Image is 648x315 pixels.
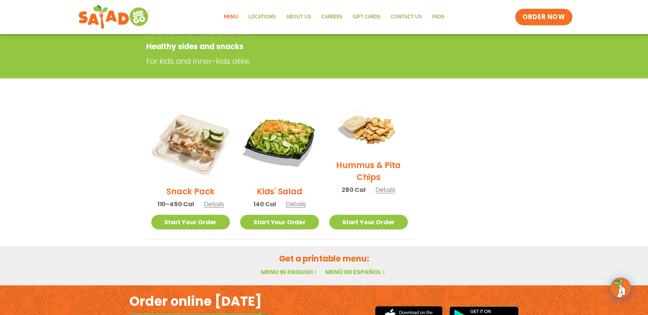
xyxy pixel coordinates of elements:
img: Product photo for Hummus & Pita Chips [329,102,408,154]
a: FAQs [427,9,450,25]
h2: Hummus & Pita Chips [329,159,408,183]
a: Menu in English [261,268,318,276]
p: Healthy sides and snacks [146,41,447,52]
span: 110-450 Cal [157,199,194,209]
a: Start Your Order [151,215,230,229]
a: Contact Us [386,9,427,25]
a: GIFT CARDS [348,9,386,25]
a: About Us [281,9,316,25]
a: Menú en español [325,268,387,276]
img: new-SAG-logo-768×292 [78,3,150,31]
h2: Order online [DATE] [129,293,262,310]
a: Careers [316,9,348,25]
img: Product photo for Kids’ Salad [240,102,319,180]
a: Start Your Order [240,215,319,229]
a: Start Your Order [329,215,408,229]
h2: Kids' Salad [257,185,302,197]
span: 140 Cal [253,199,276,209]
span: Details [286,200,306,208]
p: For kids and inner-kids alike. [146,56,450,67]
h2: Snack Pack [166,185,215,197]
h2: Get a printable menu: [146,253,502,265]
span: 280 Cal [342,185,366,194]
nav: Menu [219,9,450,25]
span: Details [204,200,224,208]
a: Menu [219,9,243,25]
a: ORDER NOW [515,9,573,25]
img: Product photo for Snack Pack [151,102,230,180]
span: ORDER NOW [523,13,565,21]
img: wpChatIcon [611,278,630,297]
a: Locations [243,9,281,25]
span: Details [375,185,396,194]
